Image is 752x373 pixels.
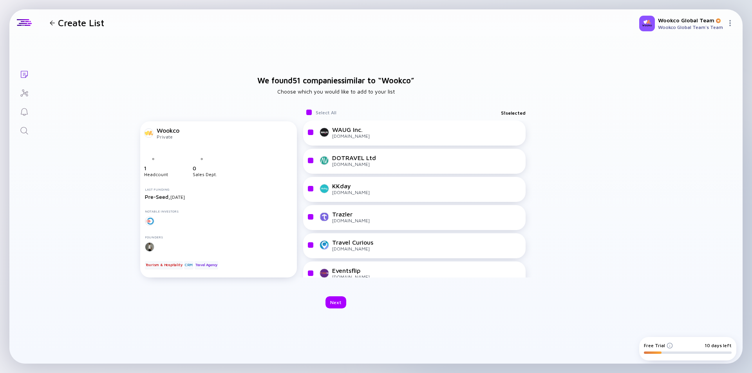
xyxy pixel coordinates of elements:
div: [DOMAIN_NAME] [332,189,370,195]
h1: We found 51 companies similar to “ Wookco ” [257,76,414,85]
div: KKday [332,182,370,189]
div: Wookco Global Team's Team [658,24,724,30]
div: Trazler [332,211,370,218]
div: Last Funding [145,187,292,191]
div: Eventsflip [332,267,370,274]
div: Founders [145,235,292,239]
div: [DOMAIN_NAME] [332,274,370,280]
img: Wookco Profile Picture [639,16,655,31]
a: Lists [9,64,39,83]
button: Next [325,296,346,308]
h2: Choose which you would like to add to your list [277,88,395,95]
div: Free Trial [644,342,673,348]
div: Tourism & Hospitality [145,261,183,269]
div: Wookco [157,127,179,134]
div: Select All [306,110,336,116]
span: [DATE] [170,194,185,200]
a: Investor Map [9,83,39,102]
div: [DOMAIN_NAME] [332,133,370,139]
div: 10 days left [705,342,732,348]
div: Wookco Global Team [658,17,724,23]
img: Menu [727,20,733,26]
h1: Create List [58,17,104,28]
div: [DOMAIN_NAME] [332,218,370,223]
div: CRM [184,261,193,269]
div: Travel Agency [195,261,218,269]
div: Notable Investors [145,209,292,213]
div: DOTRAVEL Ltd [332,154,376,161]
div: Travel Curious [332,239,373,246]
div: 51 selected [501,110,526,116]
a: Reminders [9,102,39,121]
span: Pre-Seed, [145,193,170,200]
div: [DOMAIN_NAME] [332,161,376,167]
div: Private [157,134,179,140]
div: [DOMAIN_NAME] [332,246,373,252]
div: WAUG Inc. [332,126,370,133]
a: Search [9,121,39,139]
